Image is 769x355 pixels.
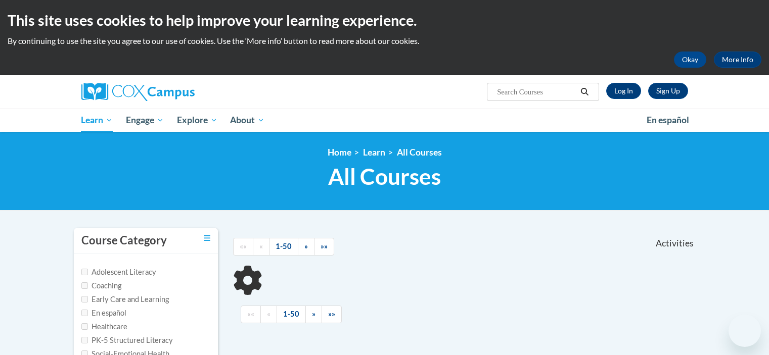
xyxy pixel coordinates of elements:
[328,163,441,190] span: All Courses
[267,310,270,318] span: «
[648,83,688,99] a: Register
[81,310,88,316] input: Checkbox for Options
[305,306,322,323] a: Next
[233,238,253,256] a: Begining
[397,147,442,158] a: All Courses
[240,242,247,250] span: ««
[170,109,224,132] a: Explore
[606,83,641,99] a: Log In
[241,306,261,323] a: Begining
[314,238,334,256] a: End
[321,242,328,250] span: »»
[126,114,164,126] span: Engage
[81,294,169,305] label: Early Care and Learning
[119,109,170,132] a: Engage
[66,109,703,132] div: Main menu
[75,109,120,132] a: Learn
[81,323,88,330] input: Checkbox for Options
[729,315,761,347] iframe: Button to launch messaging window
[247,310,254,318] span: ««
[640,110,696,131] a: En español
[204,233,210,244] a: Toggle collapse
[81,83,195,101] img: Cox Campus
[8,10,761,30] h2: This site uses cookies to help improve your learning experience.
[223,109,271,132] a: About
[496,86,577,98] input: Search Courses
[312,310,315,318] span: »
[81,83,274,101] a: Cox Campus
[674,52,706,68] button: Okay
[81,308,126,319] label: En español
[81,280,121,291] label: Coaching
[328,147,351,158] a: Home
[81,337,88,343] input: Checkbox for Options
[253,238,269,256] a: Previous
[230,114,264,126] span: About
[81,267,156,278] label: Adolescent Literacy
[8,35,761,46] p: By continuing to use the site you agree to our use of cookies. Use the ‘More info’ button to read...
[81,296,88,302] input: Checkbox for Options
[656,238,694,249] span: Activities
[298,238,314,256] a: Next
[363,147,385,158] a: Learn
[647,115,689,125] span: En español
[81,114,113,126] span: Learn
[304,242,308,250] span: »
[322,306,342,323] a: End
[177,114,217,126] span: Explore
[328,310,335,318] span: »»
[81,282,88,289] input: Checkbox for Options
[577,86,592,98] button: Search
[714,52,761,68] a: More Info
[277,306,306,323] a: 1-50
[81,335,173,346] label: PK-5 Structured Literacy
[81,321,127,332] label: Healthcare
[260,306,277,323] a: Previous
[81,269,88,275] input: Checkbox for Options
[269,238,298,256] a: 1-50
[81,233,167,248] h3: Course Category
[259,242,263,250] span: «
